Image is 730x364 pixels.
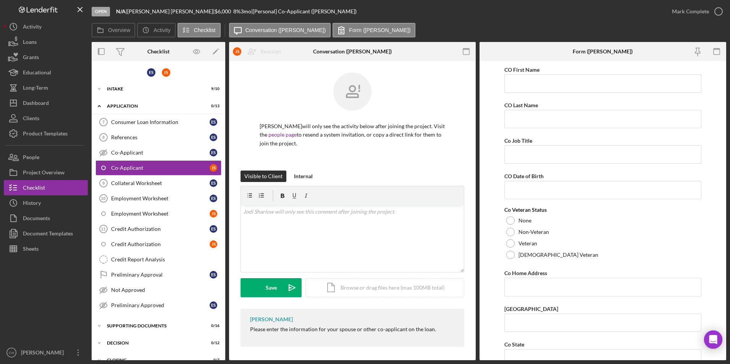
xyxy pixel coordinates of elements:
[4,150,88,165] button: People
[504,102,538,108] label: CO Last Name
[504,341,524,348] label: Co State
[23,211,50,228] div: Documents
[111,256,221,263] div: Credit Report Analysis
[268,131,297,138] a: people page
[260,122,445,148] p: [PERSON_NAME] will only see the activity below after joining the project. Visit the to resend a s...
[95,252,221,267] a: Credit Report Analysis
[215,8,231,14] span: $6,000
[210,195,217,202] div: E S
[210,225,217,233] div: E S
[127,8,215,14] div: [PERSON_NAME] [PERSON_NAME] |
[245,27,326,33] label: Conversation ([PERSON_NAME])
[4,126,88,141] button: Product Templates
[241,8,251,14] div: 3 mo
[116,8,126,14] b: N/A
[95,114,221,130] a: 7Consumer Loan InformationES
[23,19,42,36] div: Activity
[23,195,41,213] div: History
[4,50,88,65] button: Grants
[518,229,549,235] label: Non-Veteran
[210,301,217,309] div: E S
[95,130,221,145] a: 8ReferencesES
[518,252,598,258] label: [DEMOGRAPHIC_DATA] Veteran
[349,27,410,33] label: Form ([PERSON_NAME])
[229,23,331,37] button: Conversation ([PERSON_NAME])
[23,180,45,197] div: Checklist
[504,66,539,73] label: CO First Name
[4,180,88,195] a: Checklist
[102,135,105,140] tspan: 8
[111,241,210,247] div: Credit Authorization
[4,211,88,226] button: Documents
[116,8,127,14] div: |
[4,95,88,111] button: Dashboard
[672,4,709,19] div: Mark Complete
[4,111,88,126] button: Clients
[111,302,210,308] div: Preliminary Approved
[210,240,217,248] div: J S
[9,351,14,355] text: CH
[4,345,88,360] button: CH[PERSON_NAME]
[250,326,436,332] div: Please enter the information for your spouse or other co-applicant on the loan.
[102,120,105,124] tspan: 7
[210,149,217,156] div: E S
[95,176,221,191] a: 9Collateral WorksheetES
[95,282,221,298] a: Not Approved
[4,226,88,241] button: Document Templates
[101,196,105,201] tspan: 10
[4,195,88,211] a: History
[210,271,217,279] div: E S
[23,65,51,82] div: Educational
[504,306,558,312] label: [GEOGRAPHIC_DATA]
[4,34,88,50] a: Loans
[107,358,200,362] div: Closing
[23,34,37,52] div: Loans
[111,195,210,201] div: Employment Worksheet
[23,80,48,97] div: Long-Term
[4,80,88,95] button: Long-Term
[19,345,69,362] div: [PERSON_NAME]
[111,211,210,217] div: Employment Worksheet
[333,23,415,37] button: Form ([PERSON_NAME])
[111,119,210,125] div: Consumer Loan Information
[206,104,220,108] div: 0 / 13
[210,118,217,126] div: E S
[107,324,200,328] div: Supporting Documents
[210,210,217,217] div: J S
[229,44,289,59] button: JSReassign
[573,48,633,55] div: Form ([PERSON_NAME])
[108,27,130,33] label: Overview
[107,87,200,91] div: Intake
[206,358,220,362] div: 0 / 7
[4,241,88,256] button: Sheets
[92,7,110,16] div: Open
[111,165,210,171] div: Co-Applicant
[23,95,49,113] div: Dashboard
[23,150,39,167] div: People
[4,165,88,180] button: Project Overview
[23,241,39,258] div: Sheets
[95,267,221,282] a: Preliminary ApprovalES
[137,23,175,37] button: Activity
[162,68,170,77] div: J S
[290,171,317,182] button: Internal
[4,65,88,80] button: Educational
[504,270,547,276] label: Co Home Address
[23,126,68,143] div: Product Templates
[101,227,105,231] tspan: 11
[504,137,532,144] label: Co Job Title
[95,206,221,221] a: Employment WorksheetJS
[92,23,135,37] button: Overview
[95,160,221,176] a: Co-ApplicantJS
[206,87,220,91] div: 9 / 10
[95,237,221,252] a: Credit AuthorizationJS
[111,272,210,278] div: Preliminary Approval
[233,8,241,14] div: 8 %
